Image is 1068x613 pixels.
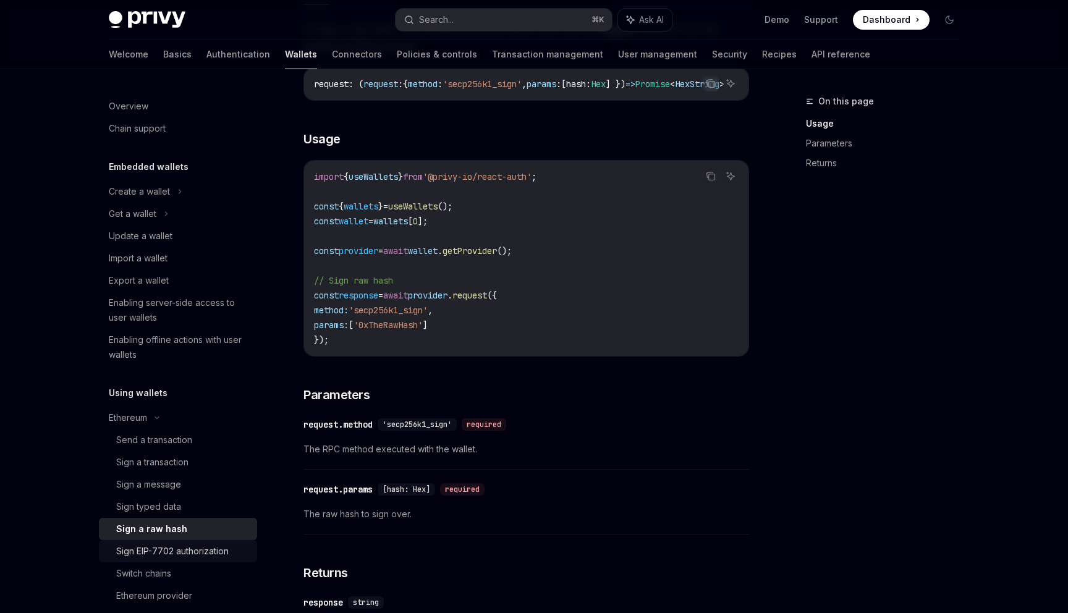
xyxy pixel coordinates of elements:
[116,455,189,470] div: Sign a transaction
[403,171,423,182] span: from
[99,540,257,562] a: Sign EIP-7702 authorization
[99,292,257,329] a: Enabling server-side access to user wallets
[408,216,413,227] span: [
[116,499,181,514] div: Sign typed data
[378,245,383,256] span: =
[440,483,485,496] div: required
[109,295,250,325] div: Enabling server-side access to user wallets
[314,78,349,90] span: request
[368,216,373,227] span: =
[408,290,447,301] span: provider
[487,290,497,301] span: ({
[719,78,724,90] span: >
[408,78,438,90] span: method
[314,290,339,301] span: const
[109,184,170,199] div: Create a wallet
[443,245,497,256] span: getProvider
[109,251,167,266] div: Import a wallet
[314,245,339,256] span: const
[591,15,604,25] span: ⌘ K
[762,40,797,69] a: Recipes
[109,99,148,114] div: Overview
[354,319,423,331] span: '0xTheRawHash'
[383,290,408,301] span: await
[812,40,870,69] a: API reference
[109,159,189,174] h5: Embedded wallets
[413,216,418,227] span: 0
[314,319,349,331] span: params:
[99,225,257,247] a: Update a wallet
[712,40,747,69] a: Security
[116,588,192,603] div: Ethereum provider
[853,10,930,30] a: Dashboard
[639,14,664,26] span: Ask AI
[452,290,487,301] span: request
[443,78,522,90] span: 'secp256k1_sign'
[378,290,383,301] span: =
[618,40,697,69] a: User management
[116,477,181,492] div: Sign a message
[99,585,257,607] a: Ethereum provider
[349,78,363,90] span: : (
[378,201,383,212] span: }
[99,518,257,540] a: Sign a raw hash
[332,40,382,69] a: Connectors
[344,201,378,212] span: wallets
[447,290,452,301] span: .
[522,78,527,90] span: ,
[314,275,393,286] span: // Sign raw hash
[606,78,625,90] span: ] })
[403,78,408,90] span: {
[303,483,373,496] div: request.params
[99,269,257,292] a: Export a wallet
[99,562,257,585] a: Switch chains
[806,153,969,173] a: Returns
[618,9,672,31] button: Ask AI
[373,216,408,227] span: wallets
[591,78,606,90] span: Hex
[527,78,556,90] span: params
[675,78,719,90] span: HexString
[116,433,192,447] div: Send a transaction
[561,78,566,90] span: [
[804,14,838,26] a: Support
[99,473,257,496] a: Sign a message
[99,95,257,117] a: Overview
[723,75,739,91] button: Ask AI
[408,245,438,256] span: wallet
[863,14,910,26] span: Dashboard
[383,484,430,494] span: [hash: Hex]
[423,319,428,331] span: ]
[397,40,477,69] a: Policies & controls
[349,171,398,182] span: useWallets
[765,14,789,26] a: Demo
[398,78,403,90] span: :
[363,78,398,90] span: request
[109,40,148,69] a: Welcome
[109,386,167,400] h5: Using wallets
[396,9,612,31] button: Search...⌘K
[314,201,339,212] span: const
[303,130,341,148] span: Usage
[339,201,344,212] span: {
[109,11,185,28] img: dark logo
[806,114,969,133] a: Usage
[388,201,438,212] span: useWallets
[116,566,171,581] div: Switch chains
[556,78,561,90] span: :
[314,171,344,182] span: import
[99,429,257,451] a: Send a transaction
[428,305,433,316] span: ,
[586,78,591,90] span: :
[497,245,512,256] span: ();
[349,319,354,331] span: [
[438,201,452,212] span: ();
[670,78,675,90] span: <
[566,78,586,90] span: hash
[109,332,250,362] div: Enabling offline actions with user wallets
[423,171,532,182] span: '@privy-io/react-auth'
[532,171,536,182] span: ;
[339,245,378,256] span: provider
[163,40,192,69] a: Basics
[339,290,378,301] span: response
